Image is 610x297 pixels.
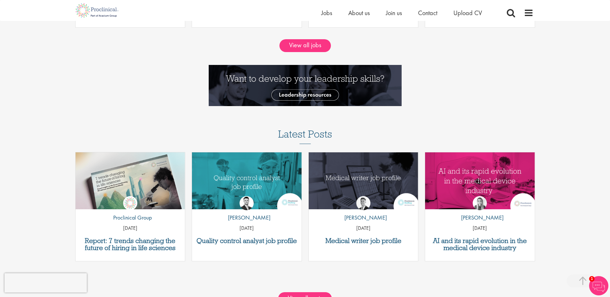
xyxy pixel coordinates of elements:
[192,152,302,209] a: Link to a post
[108,213,152,222] p: Proclinical Group
[108,196,152,225] a: Proclinical Group Proclinical Group
[340,213,387,222] p: [PERSON_NAME]
[209,81,402,88] a: Want to develop your leadership skills? See our Leadership Resources
[278,129,332,144] h3: Latest Posts
[223,213,270,222] p: [PERSON_NAME]
[340,196,387,225] a: George Watson [PERSON_NAME]
[453,9,482,17] a: Upload CV
[456,196,504,225] a: Hannah Burke [PERSON_NAME]
[589,276,608,295] img: Chatbot
[425,225,535,232] p: [DATE]
[425,152,535,209] a: Link to a post
[589,276,595,282] span: 1
[309,152,418,209] a: Link to a post
[209,65,402,106] img: Want to develop your leadership skills? See our Leadership Resources
[456,213,504,222] p: [PERSON_NAME]
[76,225,185,232] p: [DATE]
[386,9,402,17] a: Join us
[240,196,254,210] img: Joshua Godden
[192,152,302,209] img: quality control analyst job profile
[418,9,437,17] a: Contact
[348,9,370,17] a: About us
[5,273,87,292] iframe: reCAPTCHA
[312,237,415,244] a: Medical writer job profile
[309,152,418,209] img: Medical writer job profile
[192,225,302,232] p: [DATE]
[76,152,185,209] a: Link to a post
[473,196,487,210] img: Hannah Burke
[79,237,182,251] a: Report: 7 trends changing the future of hiring in life sciences
[321,9,332,17] a: Jobs
[223,196,270,225] a: Joshua Godden [PERSON_NAME]
[279,39,331,52] a: View all jobs
[425,152,535,209] img: AI and Its Impact on the Medical Device Industry | Proclinical
[309,225,418,232] p: [DATE]
[428,237,532,251] a: AI and its rapid evolution in the medical device industry
[195,237,298,244] a: Quality control analyst job profile
[356,196,370,210] img: George Watson
[76,152,185,214] img: Proclinical: Life sciences hiring trends report 2025
[123,196,137,210] img: Proclinical Group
